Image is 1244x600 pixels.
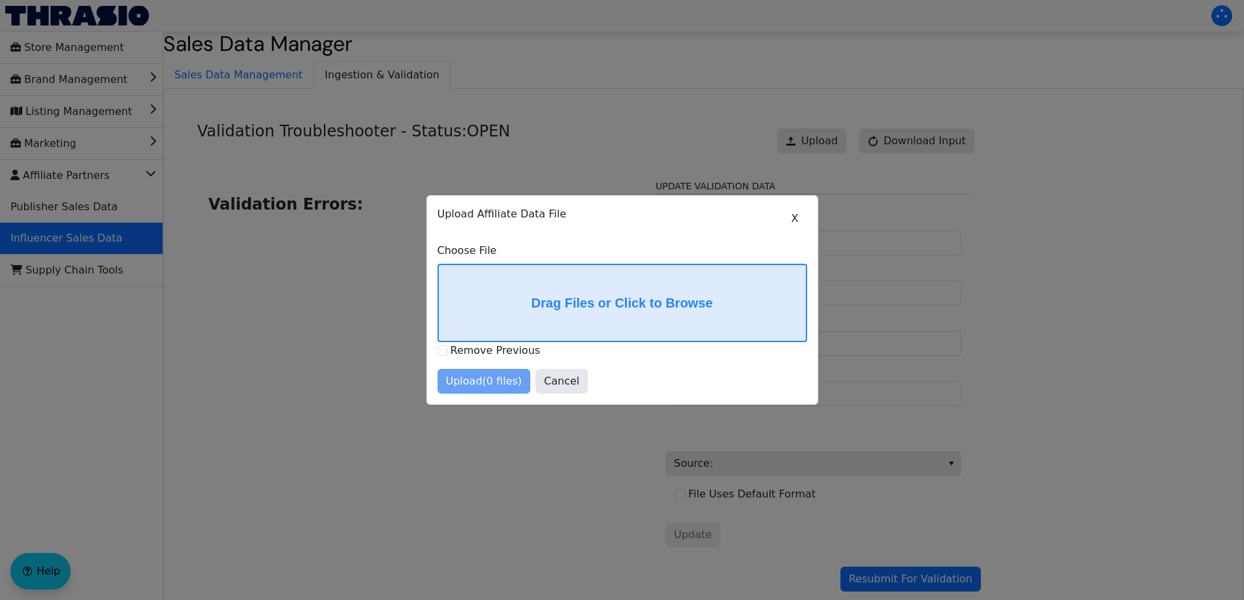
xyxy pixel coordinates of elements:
label: Remove Previous [451,344,541,356]
span: Cancel [544,373,579,389]
label: Choose File [438,243,807,259]
button: Cancel [535,369,588,394]
label: Drag Files or Click to Browse [439,265,806,341]
p: Upload Affiliate Data File [438,206,807,222]
button: X [783,206,807,231]
span: X [791,211,799,227]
